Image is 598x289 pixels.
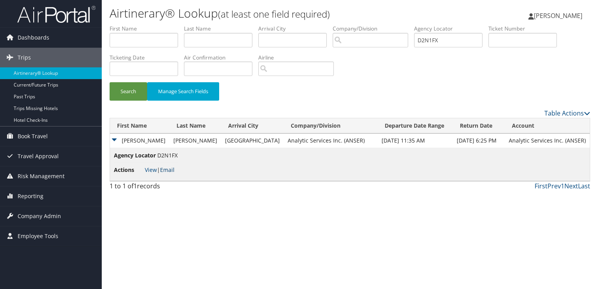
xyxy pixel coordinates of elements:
a: Prev [548,182,561,190]
h1: Airtinerary® Lookup [110,5,430,22]
a: Next [564,182,578,190]
span: Reporting [18,186,43,206]
label: Ticketing Date [110,54,184,61]
span: Employee Tools [18,226,58,246]
span: [PERSON_NAME] [534,11,582,20]
small: (at least one field required) [218,7,330,20]
td: [DATE] 6:25 PM [453,134,505,148]
span: Company Admin [18,206,61,226]
a: Email [160,166,175,173]
th: Last Name: activate to sort column ascending [169,118,221,134]
th: Return Date: activate to sort column ascending [453,118,505,134]
label: Arrival City [258,25,333,33]
img: airportal-logo.png [17,5,95,23]
button: Manage Search Fields [147,82,219,101]
div: 1 to 1 of records [110,181,221,195]
label: Ticket Number [488,25,563,33]
th: Departure Date Range: activate to sort column ascending [378,118,453,134]
th: Account: activate to sort column ascending [505,118,590,134]
td: Analytic Services Inc. (ANSER) [505,134,590,148]
td: [DATE] 11:35 AM [378,134,453,148]
span: 1 [133,182,137,190]
label: Airline [258,54,340,61]
th: First Name: activate to sort column descending [110,118,169,134]
span: Travel Approval [18,146,59,166]
span: Actions [114,166,143,174]
label: Last Name [184,25,258,33]
th: Arrival City: activate to sort column ascending [221,118,284,134]
button: Search [110,82,147,101]
a: First [535,182,548,190]
span: Trips [18,48,31,67]
label: Agency Locator [414,25,488,33]
span: Book Travel [18,126,48,146]
span: D2N1FX [157,152,178,159]
a: [PERSON_NAME] [528,4,590,27]
td: [GEOGRAPHIC_DATA] [221,134,284,148]
td: [PERSON_NAME] [110,134,169,148]
span: | [145,166,175,173]
td: Analytic Services Inc. (ANSER) [284,134,378,148]
label: Company/Division [333,25,414,33]
span: Risk Management [18,166,65,186]
a: Table Actions [544,109,590,117]
label: First Name [110,25,184,33]
span: Dashboards [18,28,49,47]
td: [PERSON_NAME] [169,134,221,148]
span: Agency Locator [114,151,156,160]
th: Company/Division [284,118,378,134]
label: Air Confirmation [184,54,258,61]
a: View [145,166,157,173]
a: Last [578,182,590,190]
a: 1 [561,182,564,190]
